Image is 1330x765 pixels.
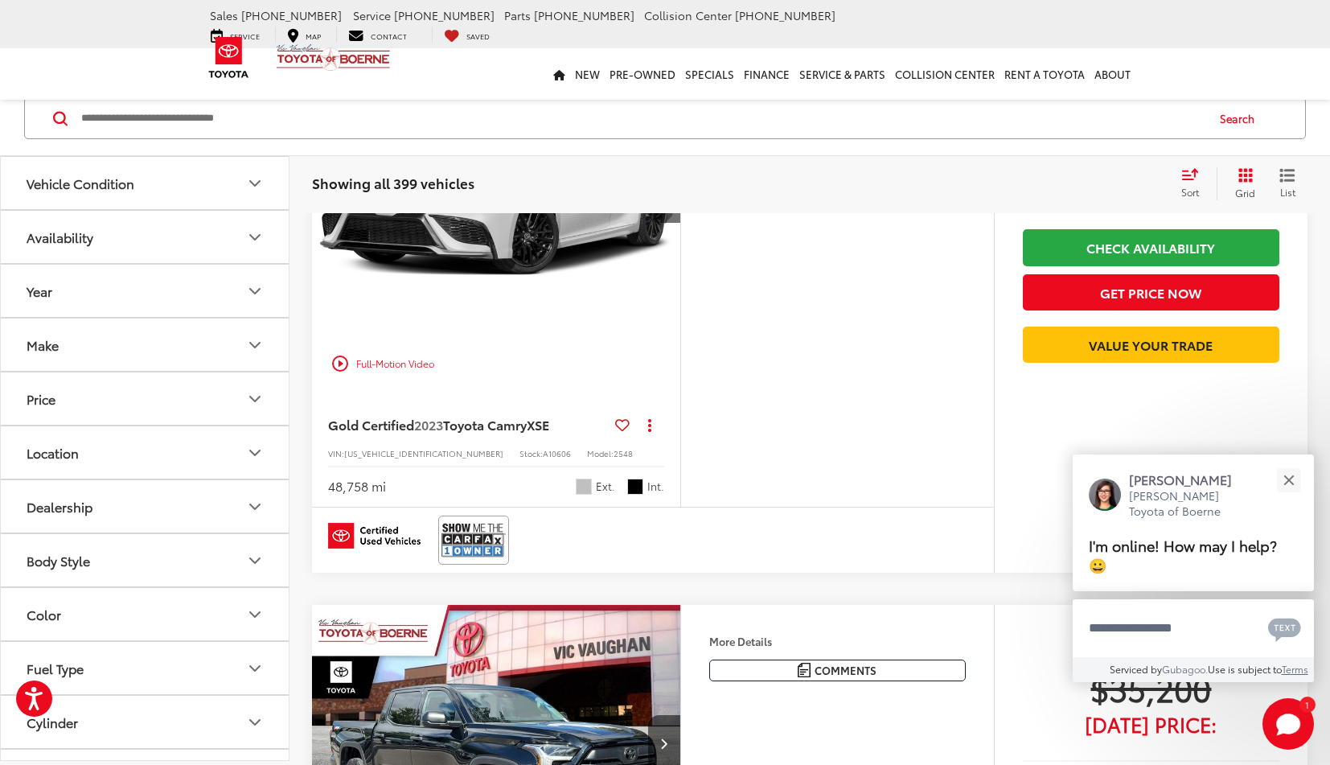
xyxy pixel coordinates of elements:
div: Availability [27,230,93,245]
span: $35,200 [1023,668,1279,708]
div: Body Style [27,553,90,569]
span: A10606 [543,447,571,459]
div: Year [245,282,265,301]
div: Color [245,605,265,624]
span: 2548 [614,447,633,459]
div: Year [27,284,52,299]
div: Fuel Type [245,659,265,678]
span: 2023 [414,415,443,434]
button: Search [1205,99,1278,139]
span: 1 [1305,701,1309,708]
a: Finance [739,48,794,100]
span: Grid [1235,187,1255,200]
a: Contact [336,27,419,43]
img: Toyota Certified Used Vehicles [328,523,421,549]
span: Service [353,7,391,23]
a: Pre-Owned [605,48,680,100]
a: Gubagoo. [1162,662,1208,676]
div: Location [245,443,265,463]
button: ColorColor [1,589,290,641]
a: Rent a Toyota [1000,48,1090,100]
button: Chat with SMS [1263,610,1306,646]
img: Vic Vaughan Toyota of Boerne [276,43,391,72]
button: Select sort value [1173,168,1217,200]
a: Collision Center [890,48,1000,100]
span: Silver [576,479,592,495]
span: Stock: [519,447,543,459]
div: Color [27,607,61,623]
div: Close[PERSON_NAME][PERSON_NAME] Toyota of BoerneI'm online! How may I help? 😀Type your messageCha... [1073,454,1314,682]
span: I'm online! How may I help? 😀 [1089,534,1277,575]
span: Ext. [596,479,615,494]
a: Service [199,27,272,43]
button: Fuel TypeFuel Type [1,643,290,695]
button: PricePrice [1,373,290,426]
span: Int. [647,479,664,494]
button: Close [1271,463,1306,497]
button: Get Price Now [1023,274,1279,311]
div: 48,758 mi [328,477,386,496]
span: Sort [1181,186,1199,199]
button: DealershipDealership [1,481,290,533]
svg: Text [1268,616,1301,642]
div: Price [245,389,265,409]
span: Comments [815,663,876,678]
div: Dealership [245,497,265,516]
img: Toyota [199,31,259,84]
button: CylinderCylinder [1,697,290,749]
button: Body StyleBody Style [1,535,290,587]
div: Price [27,392,55,407]
button: Toggle Chat Window [1262,698,1314,750]
span: List [1279,186,1295,199]
button: Grid View [1217,168,1267,200]
span: Toyota Camry [443,415,527,434]
span: [PHONE_NUMBER] [735,7,835,23]
span: [PHONE_NUMBER] [394,7,495,23]
div: Body Style [245,551,265,570]
span: Collision Center [644,7,732,23]
button: YearYear [1,265,290,318]
span: [PHONE_NUMBER] [241,7,342,23]
span: Showing all 399 vehicles [312,174,474,193]
img: CarFax One Owner [441,519,506,561]
a: Check Availability [1023,229,1279,265]
a: Map [275,27,333,43]
a: About [1090,48,1135,100]
div: Location [27,446,79,461]
span: Use is subject to [1208,662,1282,676]
span: XSE [527,415,549,434]
button: Actions [636,410,664,438]
span: VIN: [328,447,344,459]
span: Sales [210,7,238,23]
button: Comments [709,660,966,681]
a: Terms [1282,662,1308,676]
button: AvailabilityAvailability [1,212,290,264]
p: [PERSON_NAME] [1129,471,1248,488]
a: Gold Certified2023Toyota CamryXSE [328,416,609,434]
span: Model: [587,447,614,459]
span: Saved [466,31,490,41]
div: Availability [245,228,265,247]
span: Gold Certified [328,415,414,434]
svg: Start Chat [1262,698,1314,750]
div: Cylinder [27,715,78,730]
a: My Saved Vehicles [432,27,502,43]
button: MakeMake [1,319,290,372]
div: Dealership [27,500,92,515]
a: Service & Parts: Opens in a new tab [794,48,890,100]
a: Home [548,48,570,100]
div: Make [245,335,265,355]
span: [DATE] Price: [1023,716,1279,732]
div: Fuel Type [27,661,84,677]
input: Search by Make, Model, or Keyword [80,100,1205,138]
span: [US_VEHICLE_IDENTIFICATION_NUMBER] [344,447,503,459]
span: [PHONE_NUMBER] [534,7,634,23]
p: [PERSON_NAME] Toyota of Boerne [1129,488,1248,520]
button: Vehicle ConditionVehicle Condition [1,158,290,210]
div: Vehicle Condition [245,174,265,193]
span: dropdown dots [648,418,651,431]
a: New [570,48,605,100]
textarea: Type your message [1073,599,1314,657]
button: LocationLocation [1,427,290,479]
